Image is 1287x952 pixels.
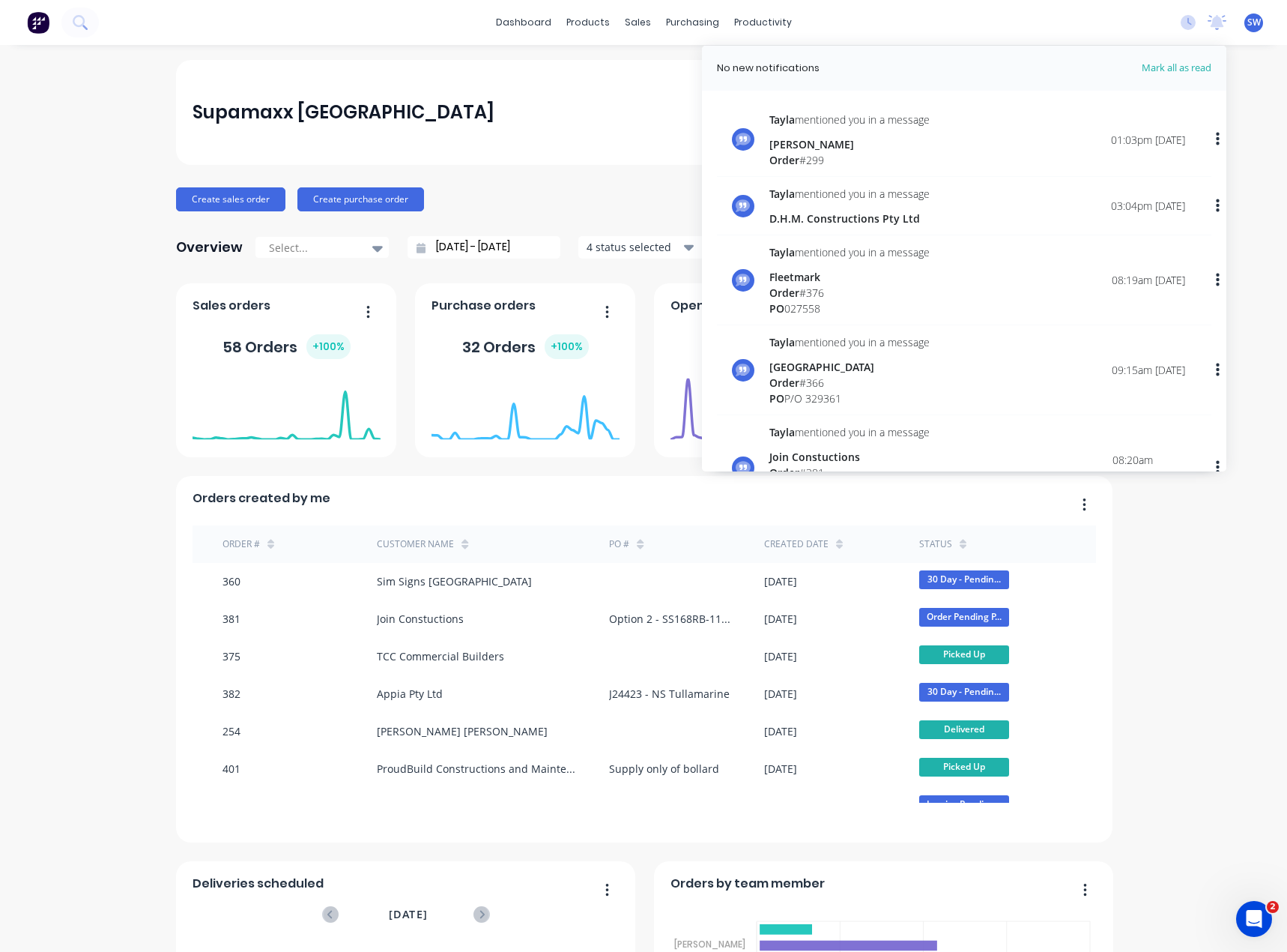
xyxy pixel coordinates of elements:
div: 366 [222,798,240,814]
div: Sim Signs [GEOGRAPHIC_DATA] [377,573,532,589]
span: Invoice Pending... [919,795,1009,814]
div: 027558 [769,301,930,316]
div: # 299 [769,152,930,168]
div: products [559,11,617,34]
div: productivity [727,11,799,34]
div: [GEOGRAPHIC_DATA] [377,798,480,814]
tspan: [PERSON_NAME] [674,938,745,951]
div: # 381 [769,465,1112,480]
div: [GEOGRAPHIC_DATA] [769,359,930,375]
div: [DATE] [764,761,797,777]
div: 382 [222,686,240,702]
div: Overview [176,232,243,262]
div: Supamaxx [GEOGRAPHIC_DATA] [193,97,494,127]
div: [PERSON_NAME] [PERSON_NAME] [377,723,548,739]
a: dashboard [488,11,559,34]
div: PO # [609,537,629,551]
span: Open quotes [670,297,753,315]
span: Order [769,376,799,390]
div: P/O 329361 [769,391,930,406]
span: SW [1247,16,1261,29]
iframe: Intercom live chat [1236,901,1272,937]
span: Tayla [769,245,795,259]
span: Mark all as read [1088,61,1211,76]
img: Factory [27,11,49,34]
div: 08:19am [DATE] [1112,272,1185,288]
span: Order [769,153,799,167]
div: 401 [222,761,240,777]
div: 09:15am [DATE] [1112,362,1185,378]
span: Order Pending P... [919,608,1009,627]
div: mentioned you in a message [769,244,930,260]
span: Orders by team member [670,875,825,893]
div: # 366 [769,375,930,391]
span: Deliveries scheduled [193,875,324,893]
div: 4 status selected [587,239,681,255]
button: 4 status selected [578,236,706,259]
div: Join Constuctions [769,449,1112,465]
div: 254 [222,723,240,739]
button: Create purchase order [297,187,424,211]
span: Tayla [769,425,795,439]
div: mentioned you in a message [769,334,930,350]
div: [DATE] [764,723,797,739]
div: 360 [222,573,240,589]
div: J24423 - NS Tullamarine [609,686,730,702]
span: Sales orders [193,297,270,315]
span: Tayla [769,187,795,201]
div: 32 Orders [462,334,589,359]
span: Orders created by me [193,489,330,507]
div: No new notifications [717,61,820,76]
span: PO [769,301,784,316]
span: Tayla [769,335,795,349]
div: Customer Name [377,537,454,551]
div: mentioned you in a message [769,112,930,127]
span: Delivered [919,720,1009,739]
button: Create sales order [176,187,285,211]
div: Supply only of bollard [609,761,719,777]
div: P/O 329361 [609,798,666,814]
div: D.H.M. Constructions Pty Ltd [769,211,930,226]
span: Order [769,466,799,480]
span: 30 Day - Pendin... [919,570,1009,589]
span: Picked Up [919,645,1009,664]
span: Picked Up [919,758,1009,777]
span: Tayla [769,112,795,127]
span: [DATE] [389,906,428,923]
span: 30 Day - Pendin... [919,683,1009,702]
div: 58 Orders [222,334,351,359]
div: Appia Pty Ltd [377,686,443,702]
div: 08:20am [DATE] [1112,452,1185,483]
div: [DATE] [764,798,797,814]
span: Order [769,286,799,300]
div: sales [617,11,658,34]
div: mentioned you in a message [769,424,1112,440]
div: Order # [222,537,260,551]
div: + 100 % [545,334,589,359]
div: Fleetmark [769,269,930,285]
div: 03:04pm [DATE] [1111,198,1185,214]
span: Purchase orders [431,297,536,315]
div: + 100 % [306,334,351,359]
div: mentioned you in a message [769,186,930,202]
div: 381 [222,611,240,627]
span: 2 [1267,901,1279,913]
div: [DATE] [764,686,797,702]
div: ProudBuild Constructions and Maintenance [377,761,579,777]
div: purchasing [658,11,727,34]
div: [PERSON_NAME] [769,136,930,152]
div: Join Constuctions [377,611,464,627]
div: status [919,537,952,551]
div: Option 2 - SS168RB-1100 - [GEOGRAPHIC_DATA] [GEOGRAPHIC_DATA] [609,611,734,627]
div: 375 [222,648,240,664]
span: PO [769,391,784,406]
div: TCC Commercial Builders [377,648,504,664]
div: [DATE] [764,648,797,664]
div: [DATE] [764,573,797,589]
div: Created date [764,537,829,551]
div: [DATE] [764,611,797,627]
div: # 376 [769,285,930,301]
div: 01:03pm [DATE] [1111,132,1185,148]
